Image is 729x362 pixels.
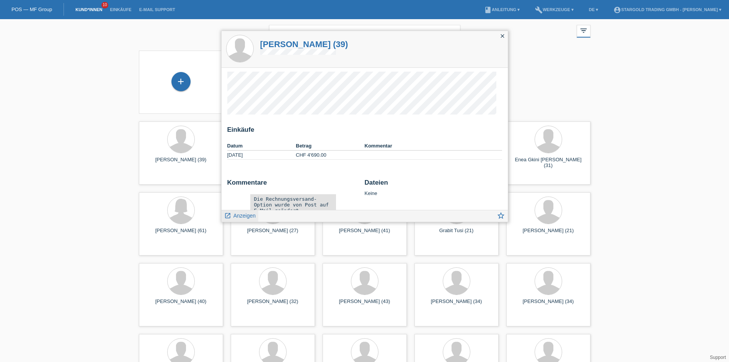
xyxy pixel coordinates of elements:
i: build [535,6,543,14]
div: Enea Gkini [PERSON_NAME] (31) [512,157,584,169]
span: Anzeigen [233,213,256,219]
td: [DATE] [227,151,296,160]
div: [PERSON_NAME] (41) [329,228,401,240]
h2: Kommentare [227,179,359,190]
a: bookAnleitung ▾ [480,7,524,12]
div: Kund*in hinzufügen [172,75,190,88]
th: Datum [227,141,296,151]
th: Betrag [296,141,365,151]
a: star_border [497,212,505,222]
div: [PERSON_NAME] (43) [329,298,401,311]
i: filter_list [579,26,588,35]
i: account_circle [613,6,621,14]
i: star_border [497,211,505,220]
div: Keine [365,179,502,196]
a: account_circleStargold Trading GmbH - [PERSON_NAME] ▾ [610,7,725,12]
div: [PERSON_NAME] (40) [145,298,217,311]
a: buildWerkzeuge ▾ [531,7,577,12]
a: [PERSON_NAME] (39) [260,39,348,49]
i: launch [224,212,231,219]
div: Grabit Tusi (21) [421,228,493,240]
div: [PERSON_NAME] (34) [421,298,493,311]
div: [PERSON_NAME] (27) [237,228,309,240]
a: launch Anzeigen [224,210,256,220]
div: [PERSON_NAME] (39) [145,157,217,169]
a: Einkäufe [106,7,135,12]
h2: Dateien [365,179,502,190]
div: [PERSON_NAME] (61) [145,228,217,240]
div: [PERSON_NAME] (21) [512,228,584,240]
a: Support [710,355,726,360]
div: [PERSON_NAME] (32) [237,298,309,311]
a: POS — MF Group [11,7,52,12]
th: Kommentar [365,141,502,151]
td: CHF 4'690.00 [296,151,365,160]
div: Die Rechnungsversand-Option wurde von Post auf E-Mail geändert. [254,196,332,213]
span: 10 [101,2,108,8]
div: [PERSON_NAME] (34) [512,298,584,311]
a: DE ▾ [585,7,602,12]
a: E-Mail Support [135,7,179,12]
i: book [484,6,492,14]
i: close [499,33,506,39]
h2: Einkäufe [227,126,502,138]
input: Suche... [269,25,460,43]
a: Kund*innen [72,7,106,12]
